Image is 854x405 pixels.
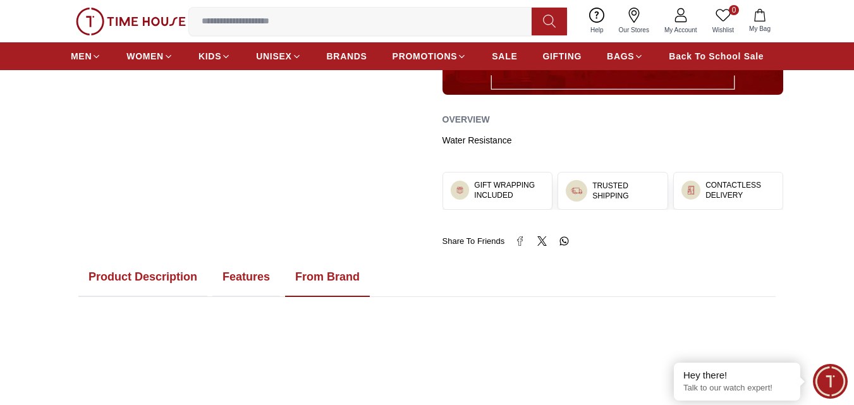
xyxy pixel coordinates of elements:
[198,50,221,63] span: KIDS
[542,45,582,68] a: GIFTING
[71,45,101,68] a: MEN
[393,45,467,68] a: PROMOTIONS
[607,50,634,63] span: BAGS
[813,364,848,399] div: Chat Widget
[744,24,776,33] span: My Bag
[659,25,702,35] span: My Account
[607,45,644,68] a: BAGS
[492,45,517,68] a: SALE
[583,5,611,37] a: Help
[442,110,490,129] h2: Overview
[456,186,465,195] img: ...
[705,180,775,200] h3: CONTACTLESS DELIVERY
[571,185,582,196] img: ...
[198,45,231,68] a: KIDS
[611,5,657,37] a: Our Stores
[393,50,458,63] span: PROMOTIONS
[542,50,582,63] span: GIFTING
[78,258,207,297] button: Product Description
[683,369,791,382] div: Hey there!
[327,50,367,63] span: BRANDS
[592,181,659,201] h3: TRUSTED SHIPPING
[669,50,764,63] span: Back To School Sale
[71,50,92,63] span: MEN
[614,25,654,35] span: Our Stores
[492,50,517,63] span: SALE
[669,45,764,68] a: Back To School Sale
[729,5,739,15] span: 0
[327,45,367,68] a: BRANDS
[585,25,609,35] span: Help
[741,6,778,36] button: My Bag
[256,45,301,68] a: UNISEX
[285,258,370,297] button: From Brand
[126,45,173,68] a: WOMEN
[212,258,280,297] button: Features
[683,383,791,394] p: Talk to our watch expert!
[256,50,291,63] span: UNISEX
[686,186,696,195] img: ...
[474,180,544,200] h3: GIFT WRAPPING INCLUDED
[76,8,186,35] img: ...
[442,134,784,147] div: Water Resistance
[442,235,505,248] span: Share To Friends
[705,5,741,37] a: 0Wishlist
[707,25,739,35] span: Wishlist
[126,50,164,63] span: WOMEN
